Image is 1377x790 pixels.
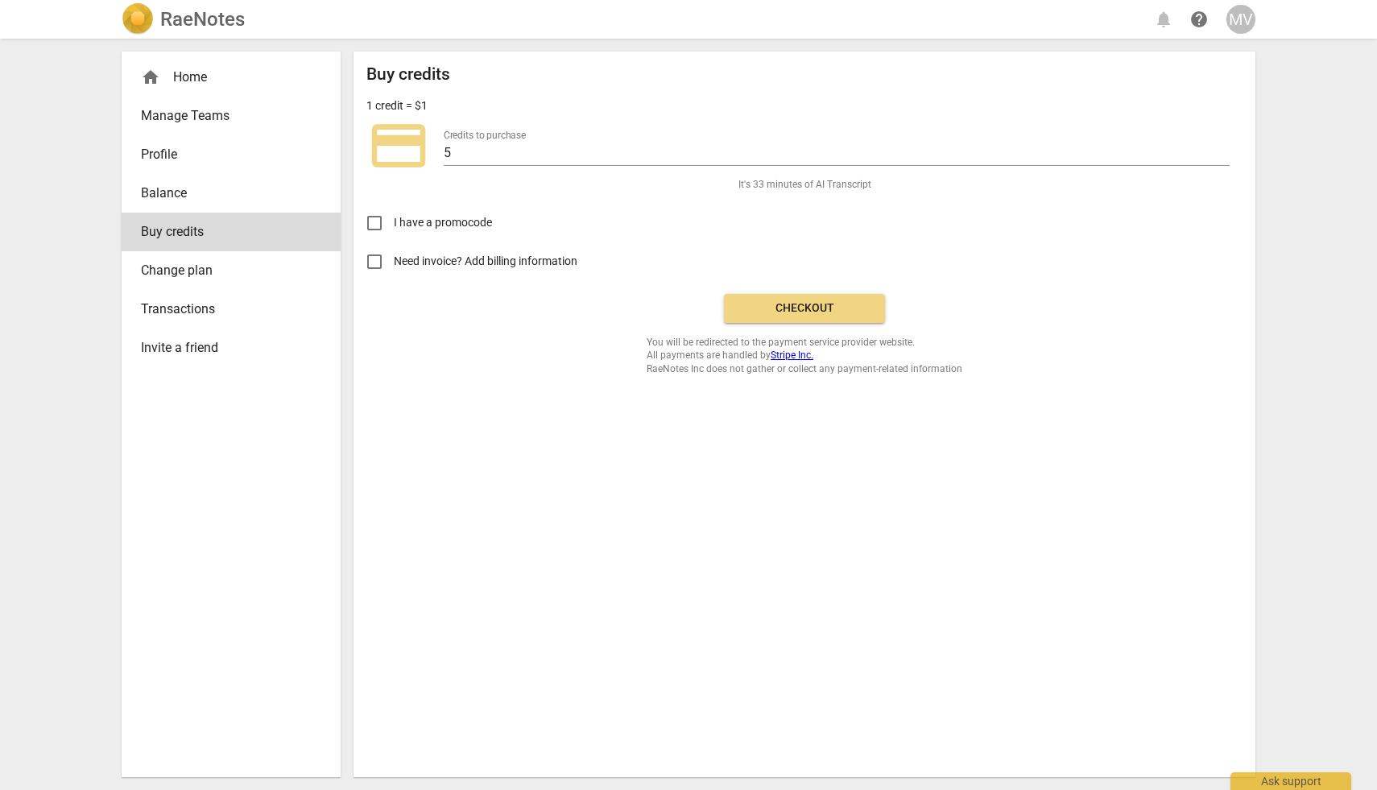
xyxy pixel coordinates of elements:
[122,58,341,97] div: Home
[141,338,308,358] span: Invite a friend
[141,222,308,242] span: Buy credits
[366,114,431,178] span: credit_card
[366,64,450,85] h2: Buy credits
[141,300,308,319] span: Transactions
[771,350,813,361] a: Stripe Inc.
[738,178,871,192] span: It's 33 minutes of AI Transcript
[122,213,341,251] a: Buy credits
[1230,772,1351,790] div: Ask support
[724,294,885,323] button: Checkout
[141,68,308,87] div: Home
[141,261,308,280] span: Change plan
[1189,10,1209,29] span: help
[1185,5,1214,34] a: Help
[366,97,428,114] p: 1 credit = $1
[141,68,160,87] span: home
[141,106,308,126] span: Manage Teams
[122,3,245,35] a: LogoRaeNotes
[122,135,341,174] a: Profile
[122,251,341,290] a: Change plan
[122,97,341,135] a: Manage Teams
[394,214,492,231] span: I have a promocode
[737,300,872,316] span: Checkout
[122,290,341,329] a: Transactions
[122,329,341,367] a: Invite a friend
[394,253,580,270] span: Need invoice? Add billing information
[122,174,341,213] a: Balance
[647,336,962,376] span: You will be redirected to the payment service provider website. All payments are handled by RaeNo...
[1226,5,1255,34] button: MV
[444,130,526,140] label: Credits to purchase
[122,3,154,35] img: Logo
[141,184,308,203] span: Balance
[141,145,308,164] span: Profile
[160,8,245,31] h2: RaeNotes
